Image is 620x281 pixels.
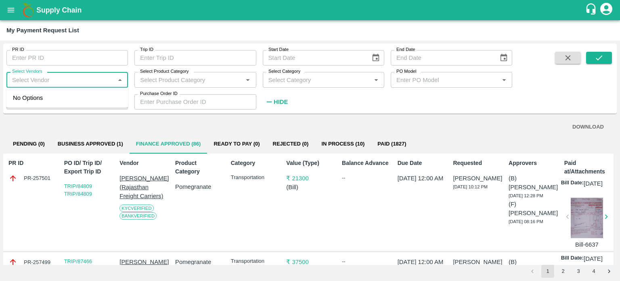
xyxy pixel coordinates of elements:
div: -- [342,174,389,182]
p: [DATE] [584,254,603,263]
a: TRIP/87466 TRIP/87466 [64,258,92,273]
p: Paid at/Attachments [564,159,612,176]
button: Choose date [368,50,383,65]
p: Transportation [231,174,278,182]
input: Start Date [263,50,365,65]
p: Pomegranate [175,258,222,266]
nav: pagination navigation [525,265,617,278]
input: Select Vendor [9,74,112,85]
span: [DATE] 12:28 PM [509,193,543,198]
div: customer-support [585,3,599,17]
input: Enter Trip ID [134,50,256,65]
p: PR ID [8,159,56,167]
button: Go to page 4 [587,265,600,278]
label: Trip ID [140,46,153,53]
button: Go to next page [603,265,616,278]
button: Rejected (0) [266,134,315,154]
button: Open [371,74,381,85]
button: Pending (0) [6,134,51,154]
label: PO Model [396,68,417,75]
label: Select Product Category [140,68,189,75]
p: Value (Type) [286,159,333,167]
p: Category [231,159,278,167]
a: Supply Chain [36,4,585,16]
img: logo [20,2,36,18]
label: End Date [396,46,415,53]
p: [PERSON_NAME] [453,174,500,183]
button: open drawer [2,1,20,19]
p: Balance Advance [342,159,389,167]
p: Bill Date: [561,179,584,188]
button: page 1 [541,265,554,278]
p: Transportation [231,258,278,265]
button: Business Approved (1) [51,134,130,154]
button: Open [243,74,253,85]
p: ₹ 21300 [286,174,333,183]
span: No Options [13,95,43,101]
p: (B) [PERSON_NAME] [509,258,556,276]
input: Enter PO Model [393,74,496,85]
b: Supply Chain [36,6,82,14]
strong: Hide [274,99,288,105]
div: -- [342,258,389,266]
a: TRIP/84809 TRIP/84809 [64,183,92,197]
p: PO ID/ Trip ID/ Export Trip ID [64,159,111,176]
p: Approvers [509,159,556,167]
p: ( Bill ) [286,183,333,192]
p: Due Date [398,159,445,167]
p: Pomegranate [175,182,222,191]
input: Select Category [265,74,369,85]
label: Select Vendors [12,68,42,75]
p: [PERSON_NAME] (Rajasthan Freight Carriers) [119,174,167,201]
label: PR ID [12,46,24,53]
label: Start Date [268,46,289,53]
p: Product Category [175,159,222,176]
p: Vendor [119,159,167,167]
button: Choose date [496,50,511,65]
button: Finance Approved (86) [130,134,207,154]
span: [DATE] 10:12 PM [453,184,488,189]
button: Ready To Pay (0) [207,134,266,154]
p: Bill Date: [561,254,584,263]
p: ₹ 37500 [286,258,333,266]
input: End Date [391,50,493,65]
p: [PERSON_NAME] [453,258,500,266]
span: KYC Verified [119,205,153,212]
label: Select Category [268,68,300,75]
div: PR-257501 [8,174,56,183]
input: Select Product Category [137,74,240,85]
button: Go to page 2 [557,265,570,278]
p: [DATE] 12:00 AM [398,258,445,266]
span: [DATE] 08:16 PM [509,219,543,224]
button: DOWNLOAD [569,120,607,134]
p: (F) [PERSON_NAME] [509,200,556,218]
input: Enter PR ID [6,50,128,65]
div: PR-257499 [8,258,56,266]
div: My Payment Request List [6,25,79,36]
p: Bill-6637 [571,240,603,249]
button: Open [499,74,509,85]
button: In Process (10) [315,134,371,154]
label: Purchase Order ID [140,91,178,97]
button: Paid (1827) [371,134,413,154]
input: Enter Purchase Order ID [134,94,256,110]
p: Requested [453,159,500,167]
p: [DATE] [584,179,603,188]
button: Hide [263,95,290,109]
button: Close [115,74,125,85]
p: (B) [PERSON_NAME] [509,174,556,192]
button: Go to page 3 [572,265,585,278]
div: account of current user [599,2,614,19]
p: [DATE] 12:00 AM [398,174,445,183]
span: Bank Verified [119,212,157,220]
